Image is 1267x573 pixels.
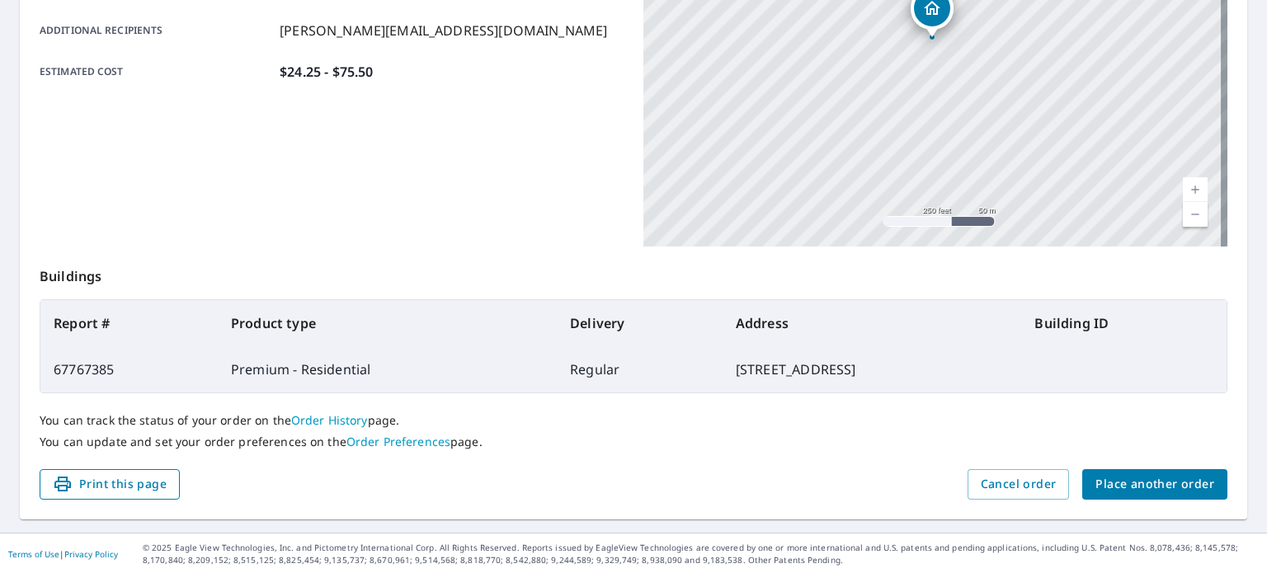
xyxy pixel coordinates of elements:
[1095,474,1214,495] span: Place another order
[280,62,373,82] p: $24.25 - $75.50
[53,474,167,495] span: Print this page
[218,300,557,346] th: Product type
[40,62,273,82] p: Estimated cost
[1183,202,1208,227] a: Current Level 17, Zoom Out
[8,549,118,559] p: |
[1021,300,1227,346] th: Building ID
[557,346,723,392] td: Regular
[291,412,368,428] a: Order History
[280,21,607,40] p: [PERSON_NAME][EMAIL_ADDRESS][DOMAIN_NAME]
[346,434,450,449] a: Order Preferences
[40,21,273,40] p: Additional recipients
[40,469,180,500] button: Print this page
[1183,177,1208,202] a: Current Level 17, Zoom In
[8,548,59,560] a: Terms of Use
[64,548,118,560] a: Privacy Policy
[981,474,1057,495] span: Cancel order
[40,300,218,346] th: Report #
[557,300,723,346] th: Delivery
[40,413,1227,428] p: You can track the status of your order on the page.
[218,346,557,392] td: Premium - Residential
[1082,469,1227,500] button: Place another order
[40,434,1227,449] p: You can update and set your order preferences on the page.
[40,346,218,392] td: 67767385
[723,300,1022,346] th: Address
[40,247,1227,299] p: Buildings
[968,469,1070,500] button: Cancel order
[143,542,1259,566] p: © 2025 Eagle View Technologies, Inc. and Pictometry International Corp. All Rights Reserved. Repo...
[723,346,1022,392] td: [STREET_ADDRESS]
